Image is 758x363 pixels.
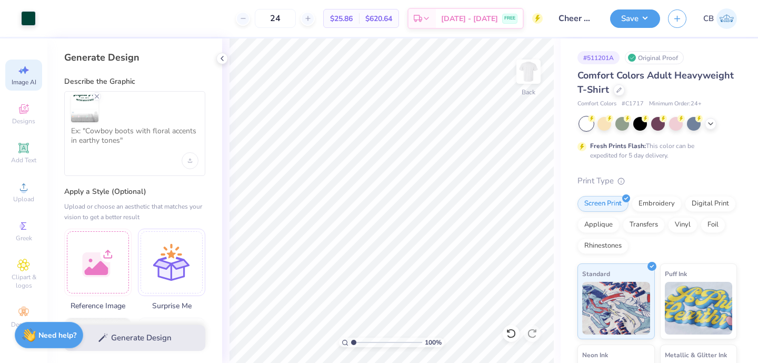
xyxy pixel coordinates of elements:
[518,61,539,82] img: Back
[71,95,98,122] img: Upload 1
[665,349,727,360] span: Metallic & Glitter Ink
[577,100,616,109] span: Comfort Colors
[590,141,720,160] div: This color can be expedited for 5 day delivery.
[703,8,737,29] a: CB
[577,217,620,233] div: Applique
[64,51,205,64] div: Generate Design
[64,187,205,197] label: Apply a Style (Optional)
[610,9,660,28] button: Save
[623,217,665,233] div: Transfers
[703,13,714,25] span: CB
[622,100,644,109] span: # C1717
[716,8,737,29] img: Caroline Beach
[522,87,535,97] div: Back
[365,13,392,24] span: $620.64
[138,300,205,311] span: Surprise Me
[12,117,35,125] span: Designs
[701,217,725,233] div: Foil
[649,100,702,109] span: Minimum Order: 24 +
[255,9,296,28] input: – –
[93,92,101,101] svg: Remove uploaded image
[11,156,36,164] span: Add Text
[12,78,36,86] span: Image AI
[582,282,650,335] img: Standard
[64,201,205,222] div: Upload or choose an aesthetic that matches your vision to get a better result
[577,69,734,96] span: Comfort Colors Adult Heavyweight T-Shirt
[577,238,629,254] div: Rhinestones
[64,76,205,87] label: Describe the Graphic
[11,320,36,329] span: Decorate
[551,8,602,29] input: Untitled Design
[13,195,34,203] span: Upload
[64,300,132,311] span: Reference Image
[577,175,737,187] div: Print Type
[182,152,198,169] div: Upload image
[582,268,610,279] span: Standard
[38,330,76,340] strong: Need help?
[665,282,733,335] img: Puff Ink
[685,196,736,212] div: Digital Print
[577,51,620,64] div: # 511201A
[577,196,629,212] div: Screen Print
[504,15,515,22] span: FREE
[668,217,697,233] div: Vinyl
[5,273,42,290] span: Clipart & logos
[441,13,498,24] span: [DATE] - [DATE]
[665,268,687,279] span: Puff Ink
[582,349,608,360] span: Neon Ink
[625,51,684,64] div: Original Proof
[590,142,646,150] strong: Fresh Prints Flash:
[425,338,442,347] span: 100 %
[16,234,32,242] span: Greek
[632,196,682,212] div: Embroidery
[330,13,353,24] span: $25.86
